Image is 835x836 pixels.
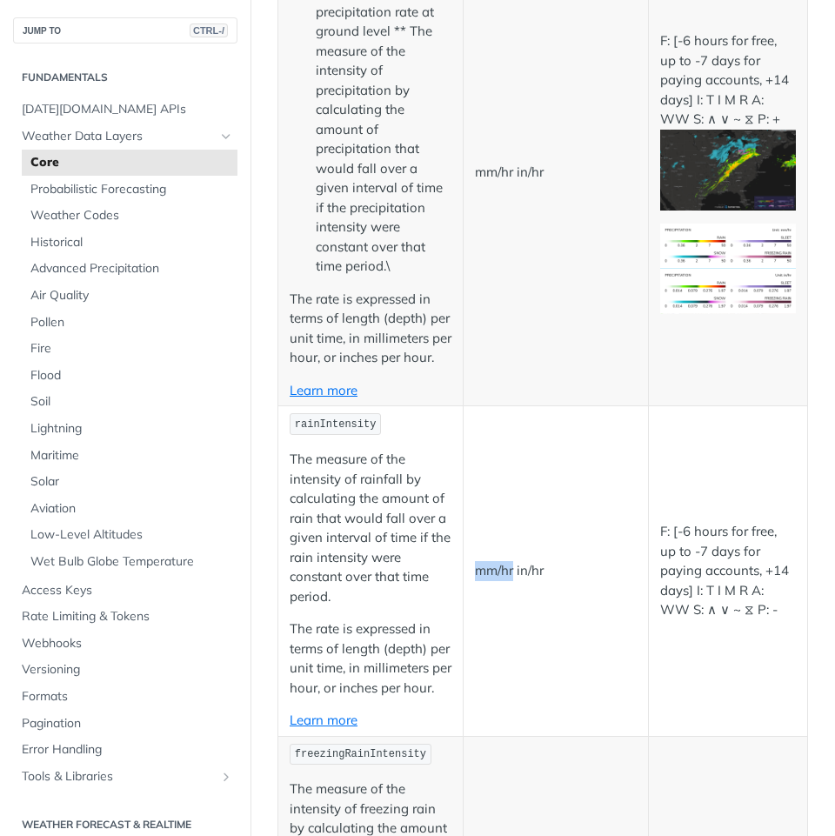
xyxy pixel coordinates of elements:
[22,256,237,282] a: Advanced Precipitation
[30,500,233,518] span: Aviation
[22,741,233,759] span: Error Handling
[22,549,237,575] a: Wet Bulb Globe Temperature
[30,340,233,358] span: Fire
[22,582,233,599] span: Access Keys
[475,163,637,183] p: mm/hr in/hr
[22,230,237,256] a: Historical
[22,469,237,495] a: Solar
[290,619,451,698] p: The rate is expressed in terms of length (depth) per unit time, in millimeters per hour, or inche...
[22,336,237,362] a: Fire
[30,420,233,438] span: Lightning
[13,70,237,85] h2: Fundamentals
[13,711,237,737] a: Pagination
[219,130,233,144] button: Hide subpages for Weather Data Layers
[13,631,237,657] a: Webhooks
[22,661,233,679] span: Versioning
[290,382,357,398] a: Learn more
[30,553,233,571] span: Wet Bulb Globe Temperature
[660,31,796,211] p: F: [-6 hours for free, up to -7 days for paying accounts, +14 days] I: T I M R A: WW S: ∧ ∨ ~ ⧖ P: +
[22,203,237,229] a: Weather Codes
[30,447,233,465] span: Maritime
[13,124,237,150] a: Weather Data LayersHide subpages for Weather Data Layers
[295,418,377,431] span: rainIntensity
[290,290,451,368] p: The rate is expressed in terms of length (depth) per unit time, in millimeters per hour, or inche...
[22,768,215,786] span: Tools & Libraries
[30,181,233,198] span: Probabilistic Forecasting
[30,314,233,331] span: Pollen
[22,608,233,625] span: Rate Limiting & Tokens
[22,522,237,548] a: Low-Level Altitudes
[30,526,233,544] span: Low-Level Altitudes
[295,748,426,760] span: freezingRainIntensity
[30,154,233,171] span: Core
[22,688,233,706] span: Formats
[30,260,233,278] span: Advanced Precipitation
[13,684,237,710] a: Formats
[22,310,237,336] a: Pollen
[22,443,237,469] a: Maritime
[22,635,233,652] span: Webhooks
[660,282,796,298] span: Expand image
[22,283,237,309] a: Air Quality
[22,150,237,176] a: Core
[290,450,451,606] p: The measure of the intensity of rainfall by calculating the amount of rain that would fall over a...
[30,234,233,251] span: Historical
[475,561,637,581] p: mm/hr in/hr
[22,101,233,118] span: [DATE][DOMAIN_NAME] APIs
[660,160,796,177] span: Expand image
[13,657,237,683] a: Versioning
[13,764,237,790] a: Tools & LibrariesShow subpages for Tools & Libraries
[13,817,237,833] h2: Weather Forecast & realtime
[22,389,237,415] a: Soil
[290,712,357,728] a: Learn more
[30,287,233,304] span: Air Quality
[30,367,233,385] span: Flood
[22,363,237,389] a: Flood
[660,522,796,620] p: F: [-6 hours for free, up to -7 days for paying accounts, +14 days] I: T I M R A: WW S: ∧ ∨ ~ ⧖ P: -
[22,416,237,442] a: Lightning
[22,177,237,203] a: Probabilistic Forecasting
[13,578,237,604] a: Access Keys
[13,604,237,630] a: Rate Limiting & Tokens
[30,393,233,411] span: Soil
[219,770,233,784] button: Show subpages for Tools & Libraries
[30,473,233,491] span: Solar
[22,715,233,732] span: Pagination
[30,207,233,224] span: Weather Codes
[13,17,237,43] button: JUMP TOCTRL-/
[13,97,237,123] a: [DATE][DOMAIN_NAME] APIs
[22,496,237,522] a: Aviation
[660,237,796,253] span: Expand image
[22,128,215,145] span: Weather Data Layers
[13,737,237,763] a: Error Handling
[190,23,228,37] span: CTRL-/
